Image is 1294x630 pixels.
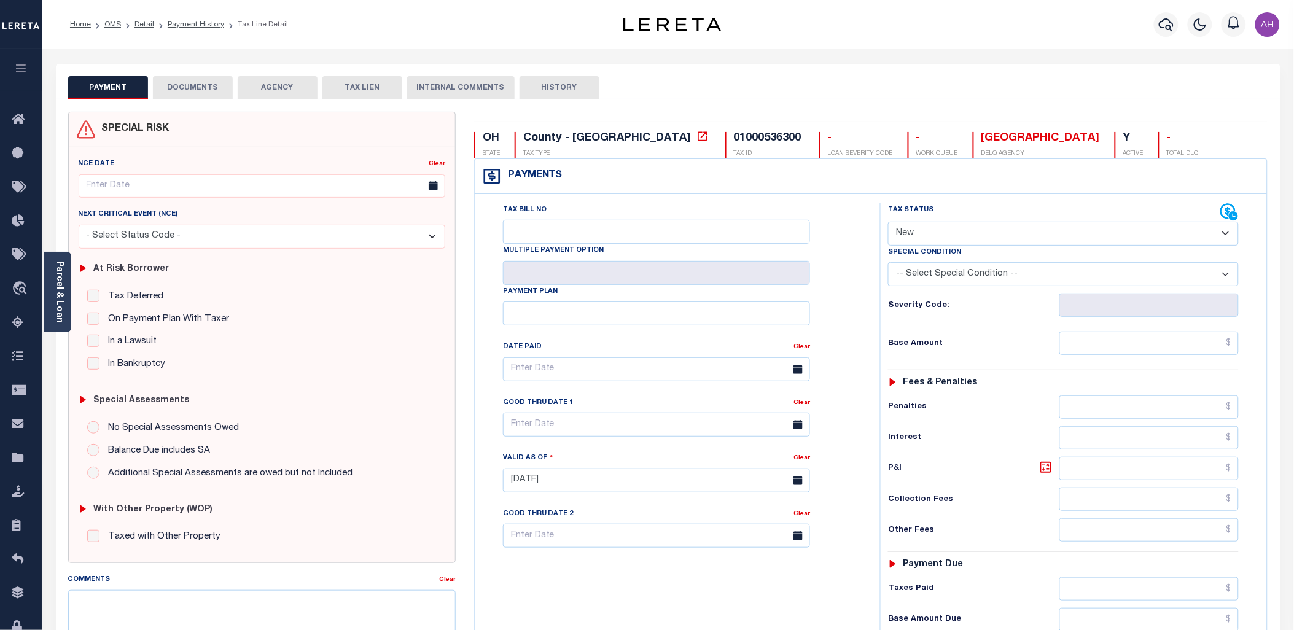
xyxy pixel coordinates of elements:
label: Additional Special Assessments are owed but not Included [102,467,353,481]
label: Good Thru Date 1 [503,398,574,408]
button: INTERNAL COMMENTS [407,76,515,99]
label: Comments [68,575,111,585]
input: $ [1059,395,1239,419]
div: County - [GEOGRAPHIC_DATA] [523,133,692,144]
label: Tax Bill No [503,205,547,216]
h4: Payments [502,170,563,182]
h6: Collection Fees [888,495,1059,505]
p: WORK QUEUE [926,149,968,158]
a: Parcel & Loan [55,261,63,323]
div: OH [483,132,500,146]
input: $ [1059,426,1239,449]
h6: Penalties [888,402,1059,412]
a: Detail [134,21,154,28]
input: $ [1059,518,1239,542]
h6: Other Fees [888,526,1059,535]
h6: Interest [888,433,1059,443]
button: TAX LIEN [322,76,402,99]
h6: Special Assessments [93,395,189,406]
h6: Base Amount Due [888,615,1059,624]
p: TAX ID [734,149,814,158]
a: Clear [793,455,810,461]
h6: Fees & Penalties [903,378,978,388]
a: Clear [439,577,456,583]
li: Tax Line Detail [224,19,288,30]
label: Next Critical Event (NCE) [79,209,178,220]
p: LOAN SEVERITY CODE [838,149,903,158]
button: DOCUMENTS [153,76,233,99]
input: $ [1059,488,1239,511]
input: Enter Date [79,174,445,198]
p: TAX TYPE [523,149,711,158]
a: Clear [793,344,810,350]
p: STATE [483,149,500,158]
label: Valid as Of [503,452,553,464]
div: Y [1133,132,1153,146]
label: Taxed with Other Property [102,530,220,544]
input: Enter Date [503,524,810,548]
button: AGENCY [238,76,318,99]
a: Payment History [168,21,224,28]
button: PAYMENT [68,76,148,99]
input: $ [1059,332,1239,355]
h6: Taxes Paid [888,584,1059,594]
a: Clear [793,511,810,517]
label: NCE Date [79,159,115,169]
a: Home [70,21,91,28]
input: Enter Date [503,413,810,437]
div: [GEOGRAPHIC_DATA] [991,132,1110,146]
label: Multiple Payment Option [503,246,604,256]
label: Special Condition [888,247,961,258]
div: 01000536300 [734,133,801,144]
label: In a Lawsuit [102,335,157,349]
a: OMS [104,21,121,28]
input: $ [1059,577,1239,601]
h6: At Risk Borrower [93,264,169,274]
h4: SPECIAL RISK [96,123,170,135]
label: Tax Deferred [102,290,163,304]
label: No Special Assessments Owed [102,421,239,435]
input: Enter Date [503,357,810,381]
a: Clear [429,161,445,167]
h6: P&I [888,460,1059,477]
img: svg+xml;base64,PHN2ZyB4bWxucz0iaHR0cDovL3d3dy53My5vcmcvMjAwMC9zdmciIHBvaW50ZXItZXZlbnRzPSJub25lIi... [1255,12,1280,37]
label: Tax Status [888,205,933,216]
label: Date Paid [503,342,542,352]
img: logo-dark.svg [623,18,722,31]
h6: Base Amount [888,339,1059,349]
div: - [1177,132,1209,146]
input: Enter Date [503,469,810,492]
label: Balance Due includes SA [102,444,210,458]
img: check-icon-green.svg [805,134,814,144]
h6: Payment due [903,559,964,570]
div: - [926,132,968,146]
h6: Severity Code: [888,301,1059,311]
input: $ [1059,457,1239,480]
a: Clear [793,400,810,406]
h6: with Other Property (WOP) [93,505,212,515]
label: On Payment Plan With Taxer [102,313,229,327]
p: DELQ AGENCY [991,149,1110,158]
p: ACTIVE [1133,149,1153,158]
div: - [838,132,903,146]
label: In Bankruptcy [102,357,165,371]
i: travel_explore [12,281,31,297]
label: Payment Plan [503,287,558,297]
p: TOTAL DLQ [1177,149,1209,158]
label: Good Thru Date 2 [503,509,574,519]
button: HISTORY [520,76,599,99]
